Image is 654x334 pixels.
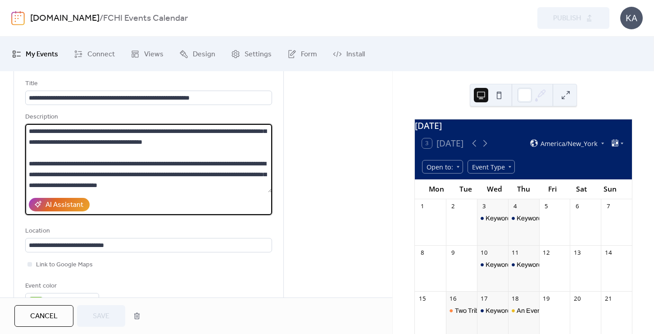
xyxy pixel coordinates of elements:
span: Settings [245,47,272,61]
div: An Evening with Sancho... And Me?: Keynote Event by Paterson Joseph [508,306,539,315]
div: KA [620,7,643,29]
div: 3 [480,202,488,210]
div: 8 [418,248,426,256]
span: My Events [26,47,58,61]
div: AI Assistant [45,200,83,210]
b: / [100,10,103,27]
a: Connect [67,40,122,68]
div: Sun [596,179,625,199]
a: Design [173,40,222,68]
span: Connect [87,47,115,61]
div: Thu [509,179,538,199]
div: Fri [538,179,567,199]
div: 1 [418,202,426,210]
div: Wed [480,179,509,199]
span: Link to Google Maps [36,260,93,270]
div: Keyword Seminar: "Voting" [486,214,562,223]
div: Keyword Seminar: "Pregnancy" [508,260,539,269]
b: FCHI Events Calendar [103,10,188,27]
div: 12 [542,248,550,256]
div: 19 [542,295,550,303]
div: Keyword Seminar: "Pregnancy" [517,260,606,269]
div: Description [25,112,270,123]
span: Event details [25,62,71,73]
div: 2 [449,202,457,210]
div: 21 [604,295,612,303]
div: 10 [480,248,488,256]
div: 6 [573,202,581,210]
div: 7 [604,202,612,210]
span: Views [144,47,163,61]
div: 4 [511,202,519,210]
span: Install [346,47,365,61]
span: Cancel [30,311,58,322]
div: Keyword Seminar: "Voting" [477,260,508,269]
div: 14 [604,248,612,256]
div: Event color [25,281,97,292]
a: Settings [224,40,278,68]
span: Design [193,47,215,61]
div: 18 [511,295,519,303]
div: Keyword Seminar: "Voting" [477,306,508,315]
div: 9 [449,248,457,256]
a: [DOMAIN_NAME] [30,10,100,27]
div: Mon [422,179,451,199]
div: 13 [573,248,581,256]
span: Form [301,47,317,61]
div: 15 [418,295,426,303]
div: Keyword Seminar: "Pregnancy" [508,214,539,223]
div: 20 [573,295,581,303]
span: America/New_York [540,140,598,146]
div: Tue [451,179,480,199]
div: 5 [542,202,550,210]
a: Form [281,40,324,68]
div: Title [25,78,270,89]
button: AI Assistant [29,198,90,211]
div: [DATE] [415,119,632,133]
div: 16 [449,295,457,303]
div: Two Tribes: Real Life Stories of a Jewish Native American [446,306,477,315]
div: Keyword Seminar: "Voting" [477,214,508,223]
div: Two Tribes: Real Life Stories of a [DEMOGRAPHIC_DATA] [455,306,622,315]
div: 11 [511,248,519,256]
div: Location [25,226,270,237]
a: My Events [5,40,65,68]
button: Cancel [14,305,73,327]
div: Keyword Seminar: "Voting" [486,260,562,269]
div: Keyword Seminar: "Voting" [486,306,562,315]
div: 17 [480,295,488,303]
img: logo [11,11,25,25]
div: Keyword Seminar: "Pregnancy" [517,214,606,223]
div: Sat [567,179,595,199]
a: Views [124,40,170,68]
a: Install [326,40,372,68]
span: #7ED321FF [47,295,85,306]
